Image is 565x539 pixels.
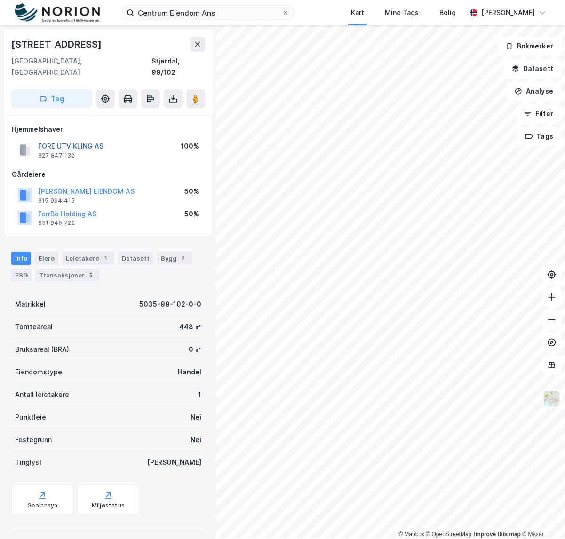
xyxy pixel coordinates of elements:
button: Tag [11,89,92,108]
div: Matrikkel [15,299,46,310]
div: [PERSON_NAME] [147,457,201,468]
div: Eiendomstype [15,366,62,378]
div: 927 847 132 [38,152,74,159]
div: 915 994 415 [38,197,75,205]
a: Mapbox [398,531,424,538]
div: Bruksareal (BRA) [15,344,69,355]
div: ESG [11,269,32,282]
div: 50% [184,186,199,197]
div: [PERSON_NAME] [481,7,535,18]
input: Søk på adresse, matrikkel, gårdeiere, leietakere eller personer [134,6,282,20]
button: Tags [517,127,561,146]
div: Bolig [439,7,456,18]
iframe: Chat Widget [518,494,565,539]
div: 5 [87,270,96,280]
div: Miljøstatus [92,502,125,509]
a: OpenStreetMap [426,531,472,538]
div: Datasett [118,252,153,265]
div: Geoinnsyn [27,502,58,509]
div: 951 945 722 [38,219,74,227]
div: Tomteareal [15,321,53,333]
div: Mine Tags [385,7,419,18]
div: 1 [101,254,111,263]
div: Info [11,252,31,265]
div: Tinglyst [15,457,42,468]
div: Leietakere [62,252,114,265]
div: Hjemmelshaver [12,124,205,135]
div: Eiere [35,252,58,265]
div: 50% [184,208,199,220]
div: [GEOGRAPHIC_DATA], [GEOGRAPHIC_DATA] [11,55,152,78]
a: Improve this map [474,531,521,538]
div: 0 ㎡ [189,344,201,355]
div: 1 [198,389,201,400]
div: 5035-99-102-0-0 [139,299,201,310]
div: 448 ㎡ [179,321,201,333]
div: Handel [178,366,201,378]
img: norion-logo.80e7a08dc31c2e691866.png [15,3,100,23]
div: Stjørdal, 99/102 [152,55,205,78]
div: Antall leietakere [15,389,69,400]
div: Gårdeiere [12,169,205,180]
div: Kontrollprogram for chat [518,494,565,539]
button: Bokmerker [498,37,561,55]
div: 2 [179,254,188,263]
img: Z [543,390,561,408]
div: Nei [191,412,201,423]
div: Festegrunn [15,434,52,445]
div: Nei [191,434,201,445]
div: Kart [351,7,364,18]
div: [STREET_ADDRESS] [11,37,103,52]
div: Transaksjoner [35,269,100,282]
div: 100% [181,141,199,152]
button: Datasett [504,59,561,78]
div: Punktleie [15,412,46,423]
button: Analyse [507,82,561,101]
div: Bygg [157,252,192,265]
button: Filter [516,104,561,123]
